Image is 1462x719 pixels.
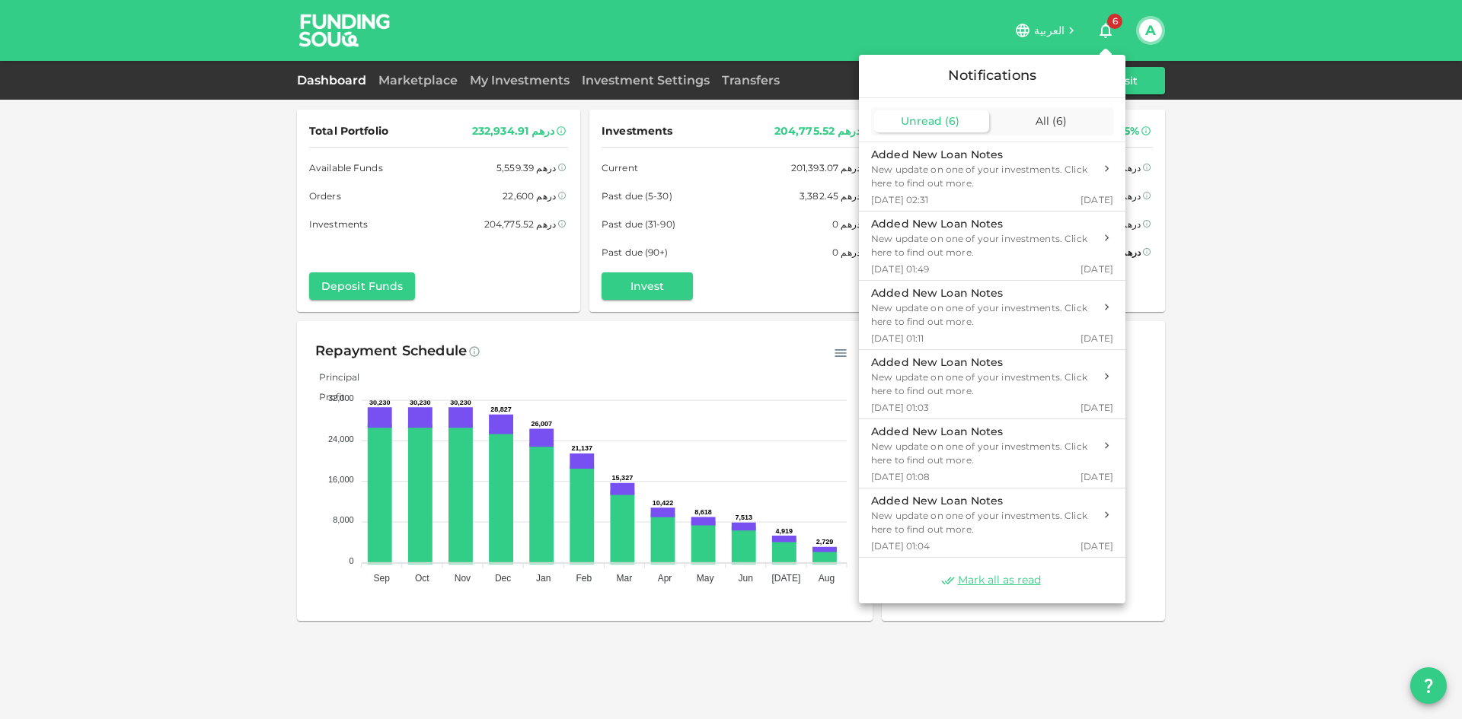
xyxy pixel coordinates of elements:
[871,332,924,345] span: [DATE] 01:11
[871,262,930,275] span: [DATE] 01:49
[871,440,1094,467] div: New update on one of your investments. Click here to find out more.
[871,401,930,414] span: [DATE] 01:03
[871,509,1094,536] div: New update on one of your investments. Click here to find out more.
[948,67,1036,84] span: Notifications
[1081,332,1113,345] span: [DATE]
[958,573,1041,587] span: Mark all as read
[871,493,1094,509] div: Added New Loan Notes
[1036,114,1049,128] span: All
[871,147,1094,163] div: Added New Loan Notes
[871,371,1094,398] div: New update on one of your investments. Click here to find out more.
[901,114,942,128] span: Unread
[871,470,931,483] span: [DATE] 01:08
[871,232,1094,259] div: New update on one of your investments. Click here to find out more.
[1052,114,1067,128] span: ( 6 )
[945,114,959,128] span: ( 6 )
[871,193,929,206] span: [DATE] 02:31
[871,301,1094,329] div: New update on one of your investments. Click here to find out more.
[871,355,1094,371] div: Added New Loan Notes
[1081,539,1113,552] span: [DATE]
[1081,193,1113,206] span: [DATE]
[871,539,931,552] span: [DATE] 01:04
[1081,470,1113,483] span: [DATE]
[871,285,1094,301] div: Added New Loan Notes
[871,424,1094,440] div: Added New Loan Notes
[1081,401,1113,414] span: [DATE]
[871,216,1094,232] div: Added New Loan Notes
[1081,262,1113,275] span: [DATE]
[871,163,1094,190] div: New update on one of your investments. Click here to find out more.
